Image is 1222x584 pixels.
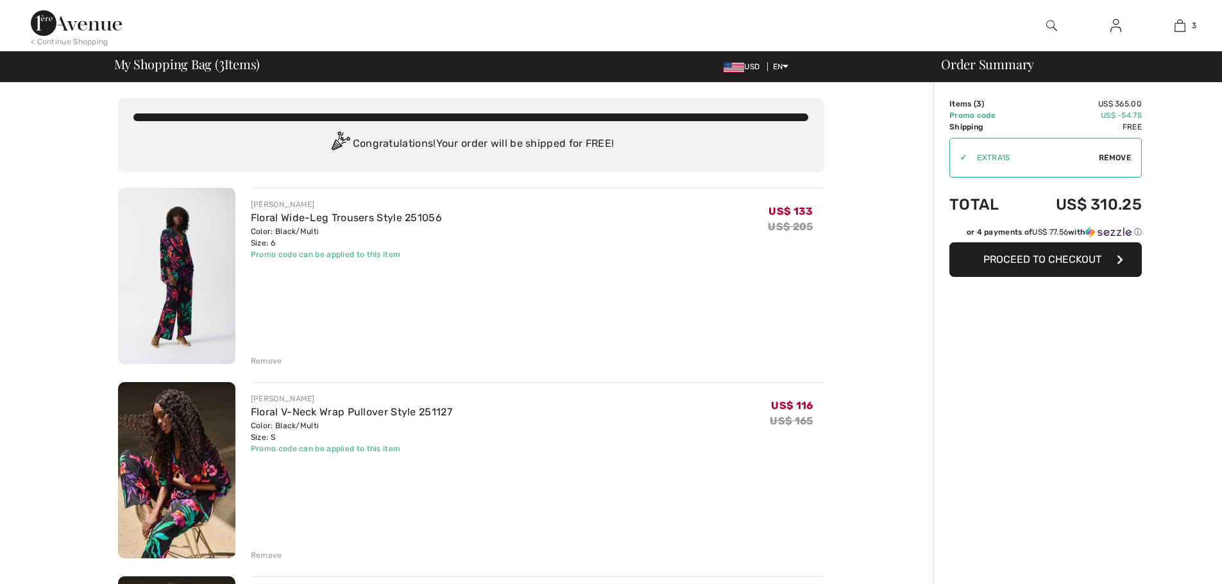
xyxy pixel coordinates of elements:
img: Floral Wide-Leg Trousers Style 251056 [118,188,235,364]
a: Floral V-Neck Wrap Pullover Style 251127 [251,406,452,418]
span: Remove [1099,152,1131,163]
div: Color: Black/Multi Size: 6 [251,226,442,249]
td: US$ 365.00 [1020,98,1142,110]
span: 3 [976,99,981,108]
div: Promo code can be applied to this item [251,443,452,455]
div: Remove [251,355,282,367]
div: [PERSON_NAME] [251,393,452,405]
span: USD [724,62,765,71]
span: My Shopping Bag ( Items) [114,58,260,71]
td: US$ -54.75 [1020,110,1142,121]
img: 1ère Avenue [31,10,122,36]
img: search the website [1046,18,1057,33]
span: US$ 133 [768,205,813,217]
div: Remove [251,549,282,561]
span: US$ 77.56 [1032,228,1068,237]
a: Floral Wide-Leg Trousers Style 251056 [251,212,442,224]
img: Floral V-Neck Wrap Pullover Style 251127 [118,382,235,558]
td: Promo code [949,110,1020,121]
div: Color: Black/Multi Size: S [251,420,452,443]
div: ✔ [950,152,967,163]
span: Proceed to Checkout [983,253,1101,265]
td: Free [1020,121,1142,133]
s: US$ 165 [770,415,813,427]
div: Order Summary [926,58,1214,71]
td: Shipping [949,121,1020,133]
a: 3 [1148,18,1211,33]
div: or 4 payments of with [967,226,1142,238]
img: My Bag [1175,18,1185,33]
span: US$ 116 [771,399,813,412]
td: Total [949,183,1020,226]
img: US Dollar [724,62,744,72]
span: EN [773,62,789,71]
span: 3 [219,54,225,71]
td: US$ 310.25 [1020,183,1142,226]
div: or 4 payments ofUS$ 77.56withSezzle Click to learn more about Sezzle [949,226,1142,242]
div: Promo code can be applied to this item [251,249,442,260]
img: My Info [1110,18,1121,33]
td: Items ( ) [949,98,1020,110]
button: Proceed to Checkout [949,242,1142,277]
input: Promo code [967,138,1099,177]
span: 3 [1192,20,1196,31]
img: Congratulation2.svg [327,131,353,157]
s: US$ 205 [768,221,813,233]
div: [PERSON_NAME] [251,199,442,210]
a: Sign In [1100,18,1132,34]
img: Sezzle [1085,226,1132,238]
div: Congratulations! Your order will be shipped for FREE! [133,131,808,157]
div: < Continue Shopping [31,36,108,47]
